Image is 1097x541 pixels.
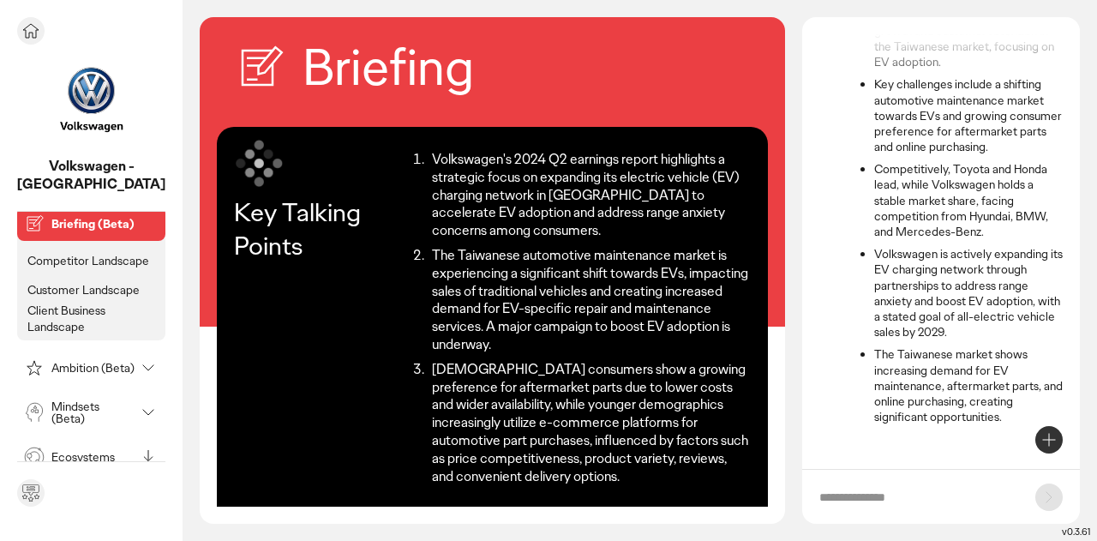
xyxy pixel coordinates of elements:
p: Mindsets (Beta) [51,400,135,424]
p: Ambition (Beta) [51,362,135,374]
p: Briefing (Beta) [51,218,159,230]
p: Competitor Landscape [27,253,149,268]
img: symbol [234,137,285,189]
li: Volkswagen's 2024 Q2 earnings report highlights a strategic focus on expanding its electric vehic... [427,151,751,240]
p: Key Talking Points [234,195,405,262]
div: Send feedback [17,479,45,507]
p: Customer Landscape [27,282,140,298]
li: Competitively, Toyota and Honda lead, while Volkswagen holds a stable market share, facing compet... [874,161,1063,239]
li: Volkswagen aims for revenue growth and customer retention in the Taiwanese market, focusing on EV... [874,8,1063,70]
li: Key challenges include a shifting automotive maintenance market towards EVs and growing consumer ... [874,76,1063,154]
img: project avatar [49,55,135,141]
p: Ecosystems [51,451,135,463]
p: Client Business Landscape [27,303,159,334]
p: Volkswagen - Taiwan [17,158,165,194]
li: The Taiwanese market shows increasing demand for EV maintenance, aftermarket parts, and online pu... [874,346,1063,424]
li: The Taiwanese automotive maintenance market is experiencing a significant shift towards EVs, impa... [427,247,751,354]
h2: Briefing [303,34,474,101]
li: [DEMOGRAPHIC_DATA] consumers show a growing preference for aftermarket parts due to lower costs a... [427,361,751,486]
li: Volkswagen is actively expanding its EV charging network through partnerships to address range an... [874,246,1063,340]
